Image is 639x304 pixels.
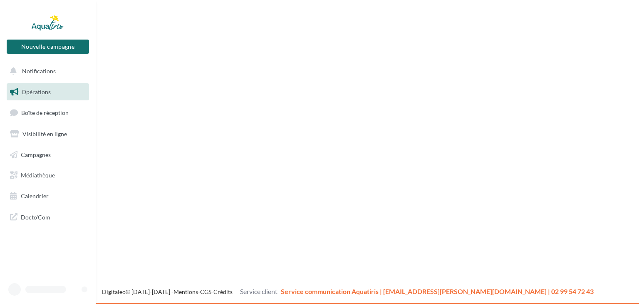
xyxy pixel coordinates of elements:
span: Calendrier [21,192,49,199]
span: Service client [240,287,277,295]
button: Nouvelle campagne [7,40,89,54]
span: Campagnes [21,151,51,158]
span: Docto'Com [21,212,50,222]
a: Boîte de réception [5,104,91,122]
span: Opérations [22,88,51,95]
a: Opérations [5,83,91,101]
a: CGS [200,288,211,295]
a: Crédits [213,288,233,295]
a: Médiathèque [5,167,91,184]
button: Notifications [5,62,87,80]
span: Médiathèque [21,172,55,179]
span: Visibilité en ligne [22,130,67,137]
span: Notifications [22,67,56,75]
a: Visibilité en ligne [5,125,91,143]
span: © [DATE]-[DATE] - - - [102,288,594,295]
a: Digitaleo [102,288,126,295]
a: Calendrier [5,187,91,205]
span: Service communication Aquatiris | [EMAIL_ADDRESS][PERSON_NAME][DOMAIN_NAME] | 02 99 54 72 43 [281,287,594,295]
a: Mentions [173,288,198,295]
a: Campagnes [5,146,91,164]
a: Docto'Com [5,208,91,226]
span: Boîte de réception [21,109,69,116]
